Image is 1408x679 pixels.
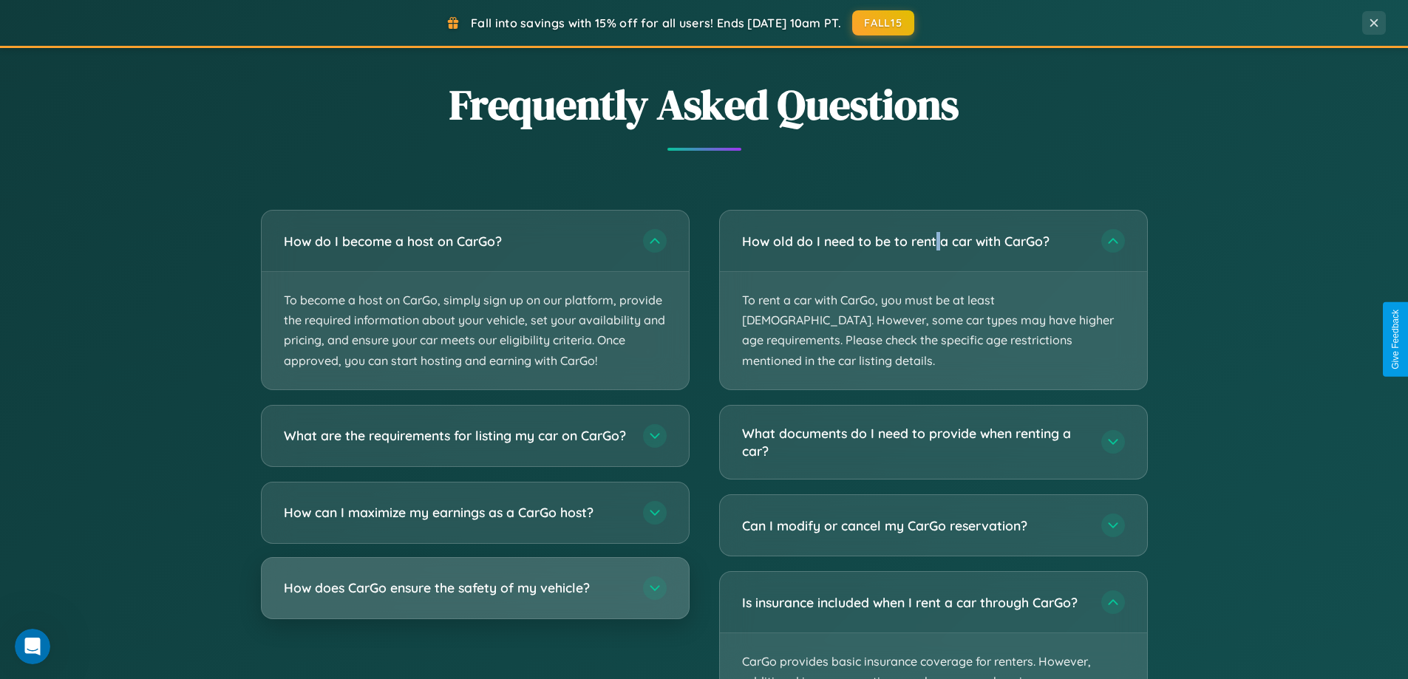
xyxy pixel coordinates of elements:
iframe: Intercom live chat [15,629,50,664]
h2: Frequently Asked Questions [261,76,1148,133]
h3: Is insurance included when I rent a car through CarGo? [742,593,1086,612]
h3: What documents do I need to provide when renting a car? [742,424,1086,460]
h3: How can I maximize my earnings as a CarGo host? [284,503,628,522]
h3: How does CarGo ensure the safety of my vehicle? [284,579,628,597]
h3: Can I modify or cancel my CarGo reservation? [742,516,1086,535]
h3: What are the requirements for listing my car on CarGo? [284,426,628,445]
div: Give Feedback [1390,310,1401,369]
button: FALL15 [852,10,914,35]
h3: How old do I need to be to rent a car with CarGo? [742,232,1086,250]
p: To become a host on CarGo, simply sign up on our platform, provide the required information about... [262,272,689,389]
h3: How do I become a host on CarGo? [284,232,628,250]
p: To rent a car with CarGo, you must be at least [DEMOGRAPHIC_DATA]. However, some car types may ha... [720,272,1147,389]
span: Fall into savings with 15% off for all users! Ends [DATE] 10am PT. [471,16,841,30]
